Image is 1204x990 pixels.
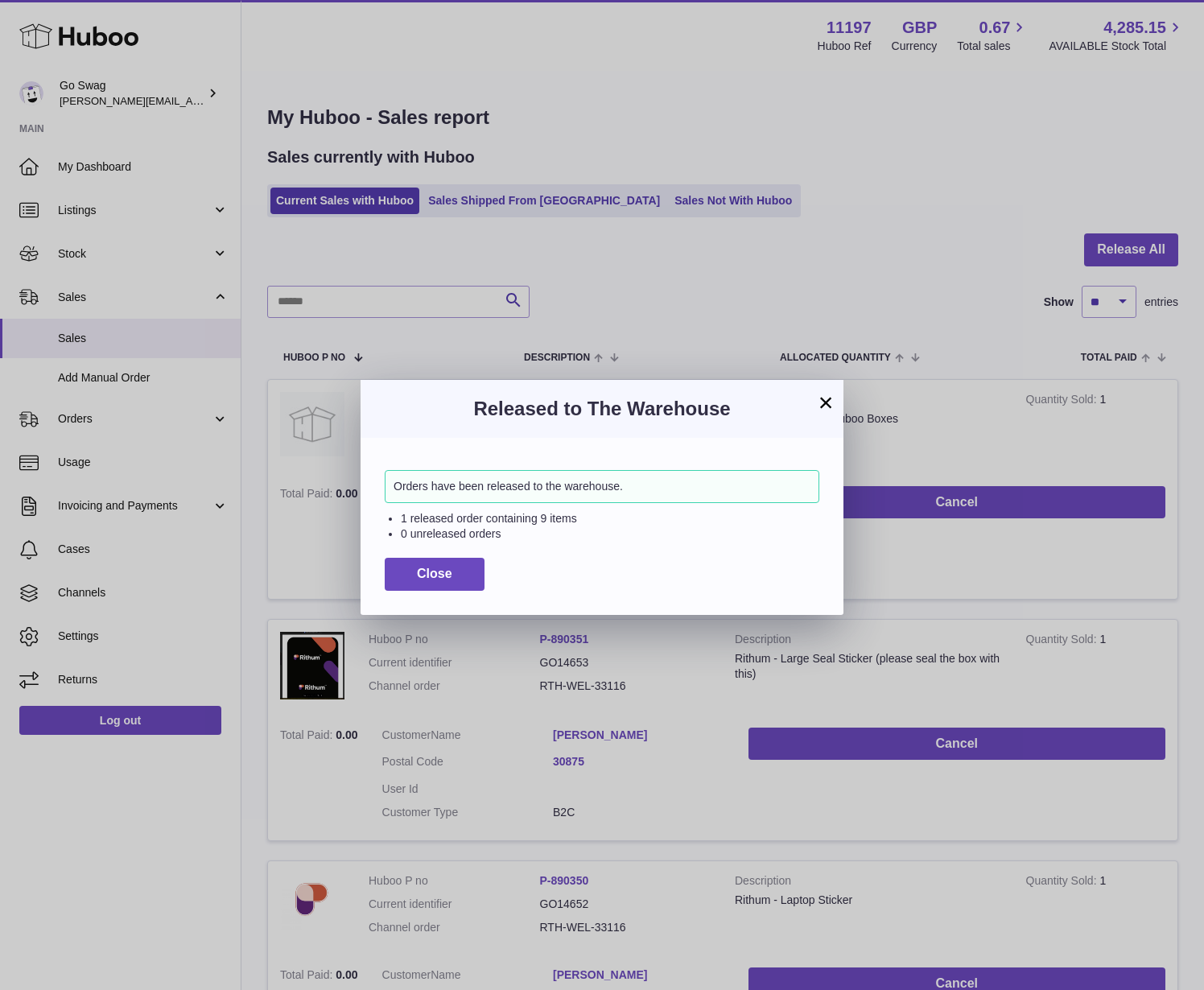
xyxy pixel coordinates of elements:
[385,396,819,422] h3: Released to The Warehouse
[385,558,484,591] button: Close
[385,470,819,503] div: Orders have been released to the warehouse.
[417,567,452,580] span: Close
[816,393,835,412] button: ×
[401,511,819,526] li: 1 released order containing 9 items
[401,526,819,542] li: 0 unreleased orders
